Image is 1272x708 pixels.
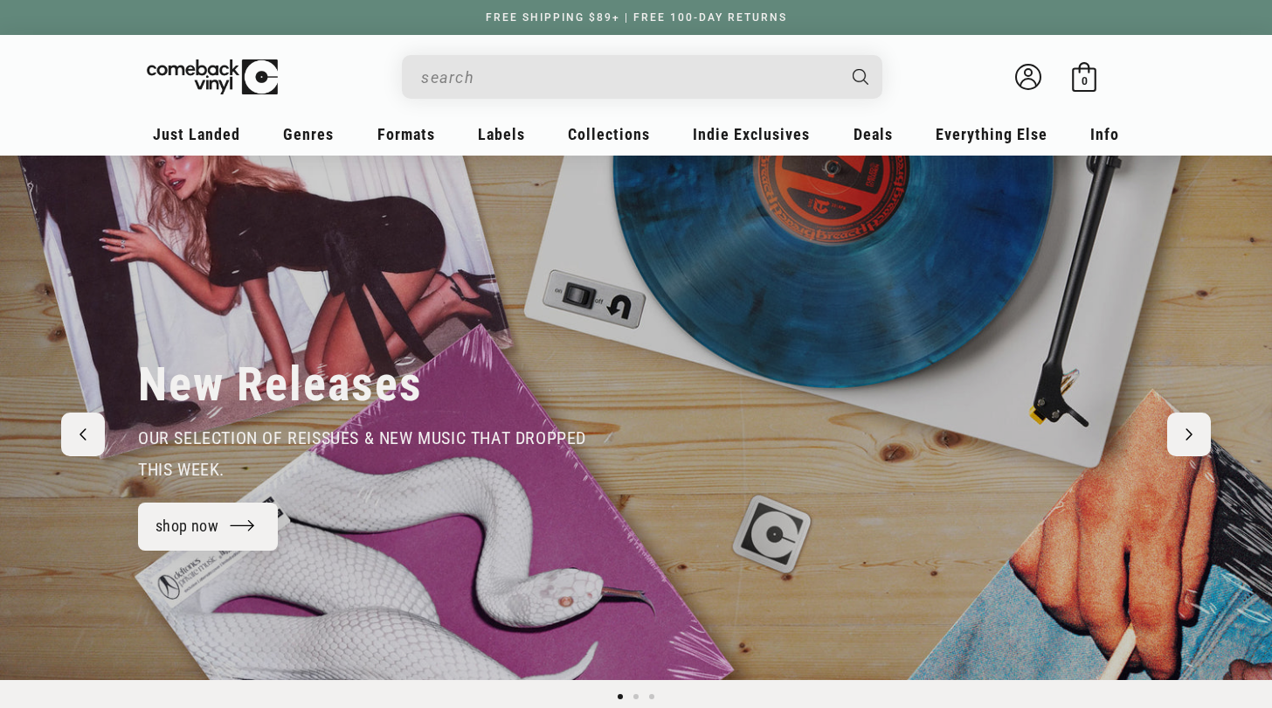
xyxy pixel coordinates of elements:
[138,356,423,413] h2: New Releases
[283,125,334,143] span: Genres
[478,125,525,143] span: Labels
[612,689,628,705] button: Load slide 1 of 3
[153,125,240,143] span: Just Landed
[1090,125,1119,143] span: Info
[936,125,1047,143] span: Everything Else
[138,427,586,480] span: our selection of reissues & new music that dropped this week.
[644,689,660,705] button: Load slide 3 of 3
[468,11,805,24] a: FREE SHIPPING $89+ | FREE 100-DAY RETURNS
[693,125,810,143] span: Indie Exclusives
[402,55,882,99] div: Search
[854,125,893,143] span: Deals
[568,125,650,143] span: Collections
[628,689,644,705] button: Load slide 2 of 3
[1082,74,1088,87] span: 0
[838,55,885,99] button: Search
[421,59,835,95] input: search
[138,503,278,551] a: shop now
[1167,413,1211,456] button: Next slide
[61,413,105,456] button: Previous slide
[377,125,435,143] span: Formats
